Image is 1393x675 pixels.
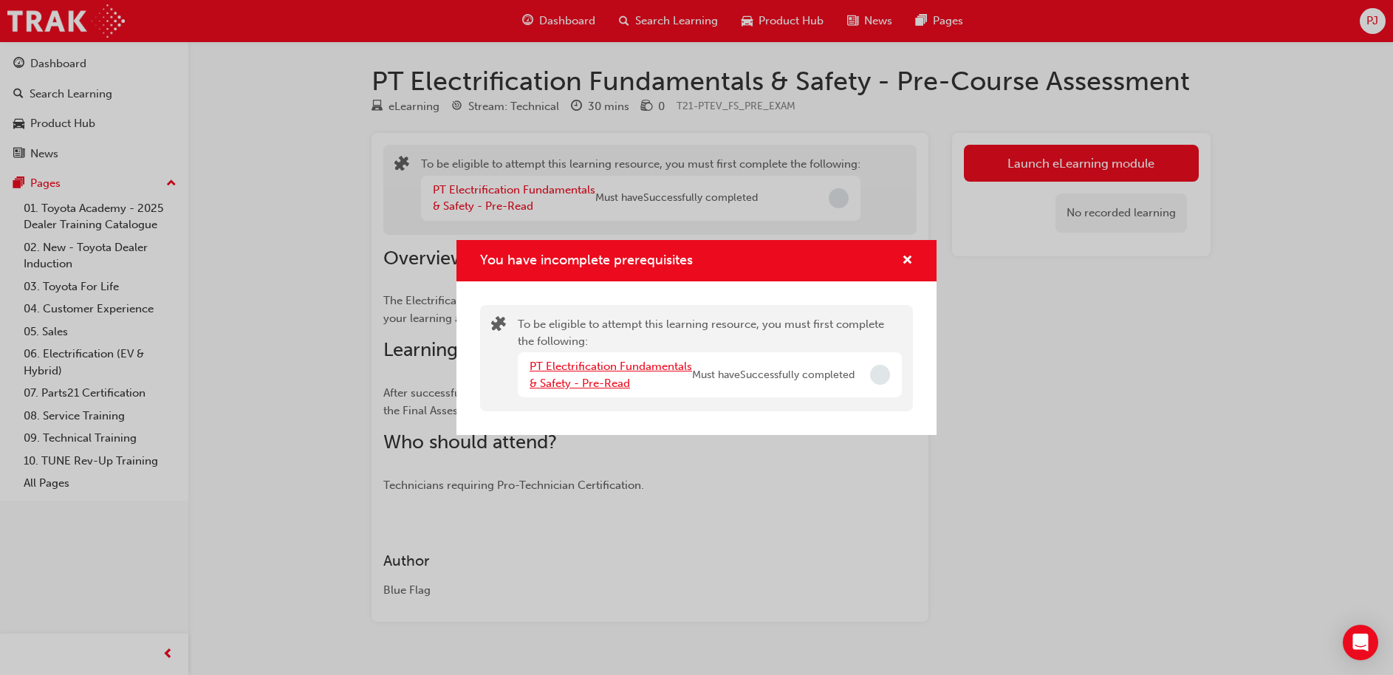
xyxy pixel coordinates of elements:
span: You have incomplete prerequisites [480,252,693,268]
div: To be eligible to attempt this learning resource, you must first complete the following: [518,316,902,400]
span: cross-icon [902,255,913,268]
span: Must have Successfully completed [692,367,855,384]
span: puzzle-icon [491,318,506,335]
button: cross-icon [902,252,913,270]
span: Incomplete [870,365,890,385]
a: PT Electrification Fundamentals & Safety - Pre-Read [530,360,692,390]
div: You have incomplete prerequisites [456,240,937,436]
div: Open Intercom Messenger [1343,625,1378,660]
